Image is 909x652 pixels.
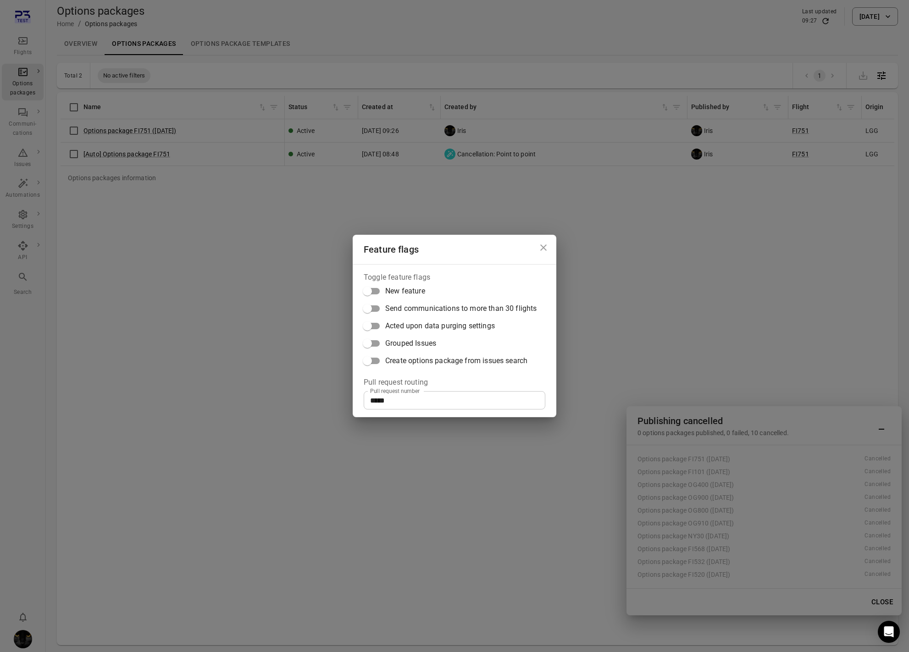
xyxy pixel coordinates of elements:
[385,303,537,314] span: Send communications to more than 30 flights
[385,286,425,297] span: New feature
[878,621,900,643] div: Open Intercom Messenger
[364,272,430,282] legend: Toggle feature flags
[385,338,436,349] span: Grouped Issues
[370,387,420,395] label: Pull request number
[353,235,556,264] h2: Feature flags
[385,355,527,366] span: Create options package from issues search
[385,320,495,332] span: Acted upon data purging settings
[364,377,428,387] legend: Pull request routing
[534,238,553,257] button: Close dialog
